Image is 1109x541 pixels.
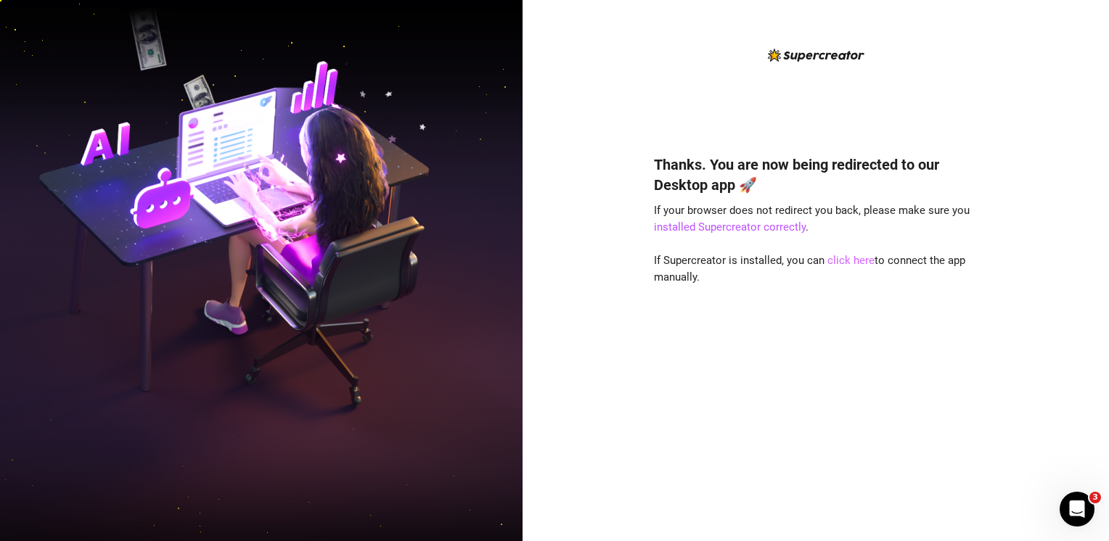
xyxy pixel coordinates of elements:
[654,204,970,234] span: If your browser does not redirect you back, please make sure you .
[1060,492,1094,526] iframe: Intercom live chat
[1089,492,1101,503] span: 3
[768,49,864,62] img: logo-BBDzfeDw.svg
[654,220,806,234] a: installed Supercreator correctly
[827,254,875,267] a: click here
[654,154,978,195] h4: Thanks. You are now being redirected to our Desktop app 🚀
[654,254,965,284] span: If Supercreator is installed, you can to connect the app manually.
